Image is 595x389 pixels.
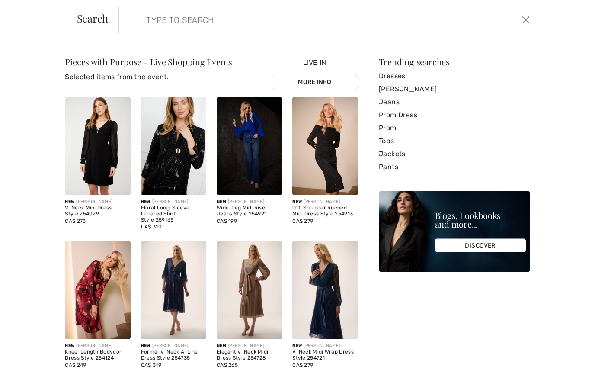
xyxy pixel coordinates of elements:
div: [PERSON_NAME] [217,343,282,349]
span: Pieces with Purpose - Live Shopping Events [65,56,232,68]
div: V-Neck Mini Dress Style 254029 [65,205,130,217]
a: Dresses [379,70,530,83]
div: Formal V-Neck A-Line Dress Style 254735 [141,349,206,361]
img: Knee-Length Bodycon Dress Style 254124. Black/red [65,241,130,339]
a: Tops [379,135,530,148]
img: Floral Long-Sleeve Collared Shirt Style 259163. Black/Multi [141,97,206,195]
span: New [292,199,302,204]
span: New [217,343,226,348]
div: [PERSON_NAME] [65,343,130,349]
div: Blogs, Lookbooks and more... [435,211,526,228]
span: New [65,199,74,204]
a: Jackets [379,148,530,161]
span: Search [77,13,109,23]
img: Off-Shoulder Ruched Midi Dress Style 254913. Black [292,97,358,195]
div: Live In [272,58,358,90]
span: CA$ 310 [141,224,162,230]
a: Prom Dress [379,109,530,122]
a: Pants [379,161,530,174]
div: Knee-Length Bodycon Dress Style 254124 [65,349,130,361]
img: Wide-Leg Mid-Rise Jeans Style 254921. Denim Medium Blue [217,97,282,195]
div: [PERSON_NAME] [217,199,282,205]
div: Wide-Leg Mid-Rise Jeans Style 254921 [217,205,282,217]
div: V-Neck Midi Wrap Dress Style 254721 [292,349,358,361]
input: TYPE TO SEARCH [140,7,424,33]
span: CA$ 199 [217,218,237,224]
img: V-Neck Mini Dress Style 254029. Black [65,97,130,195]
div: [PERSON_NAME] [141,199,206,205]
div: Trending searches [379,58,530,66]
span: New [217,199,226,204]
a: Jeans [379,96,530,109]
div: Floral Long-Sleeve Collared Shirt Style 259163 [141,205,206,223]
div: Elegant V-Neck Midi Dress Style 254728 [217,349,282,361]
div: [PERSON_NAME] [292,343,358,349]
a: More Info [272,74,358,90]
span: New [141,199,150,204]
div: [PERSON_NAME] [141,343,206,349]
span: CA$ 279 [292,362,313,368]
span: New [292,343,302,348]
span: New [141,343,150,348]
span: CA$ 279 [292,218,313,224]
div: [PERSON_NAME] [65,199,130,205]
span: CA$ 265 [217,362,238,368]
span: New [65,343,74,348]
div: [PERSON_NAME] [292,199,358,205]
div: Off-Shoulder Ruched Midi Dress Style 254913 [292,205,358,217]
a: [PERSON_NAME] [379,83,530,96]
a: Prom [379,122,530,135]
span: CA$ 319 [141,362,161,368]
span: CA$ 275 [65,218,86,224]
img: V-Neck Midi Wrap Dress Style 254721. Midnight Blue [292,241,358,339]
div: DISCOVER [435,239,526,252]
img: Blogs, Lookbooks and more... [379,191,530,272]
p: Selected items from the event. [65,72,232,82]
img: Elegant V-Neck Midi Dress Style 254728. Taupe/silver [217,241,282,339]
button: Close [519,13,532,27]
img: Formal V-Neck A-Line Dress Style 254735. Navy Blue [141,241,206,339]
span: CA$ 249 [65,362,86,368]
